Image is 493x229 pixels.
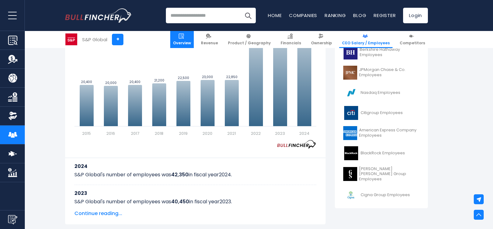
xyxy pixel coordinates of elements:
[374,12,396,19] a: Register
[226,75,238,79] text: 22,850
[340,84,423,101] a: Nasdaq Employees
[228,41,271,46] span: Product / Geography
[129,80,140,84] text: 20,400
[403,8,428,23] a: Login
[299,130,309,136] text: 2024
[65,8,132,23] img: Bullfincher logo
[361,192,410,198] span: Cigna Group Employees
[198,31,221,48] a: Revenue
[171,171,189,178] b: 42,350
[361,151,405,156] span: BlackRock Employees
[202,130,212,136] text: 2020
[359,67,420,78] span: JPMorgan Chase & Co. Employees
[74,162,316,170] h3: 2024
[65,33,77,45] img: SPGI logo
[360,47,420,58] span: Berkshire Hathaway Employees
[74,210,316,217] span: Continue reading...
[397,31,428,48] a: Competitors
[74,171,316,178] p: S&P Global's number of employees was in fiscal year .
[105,81,117,85] text: 20,000
[400,41,425,46] span: Competitors
[155,130,163,136] text: 2018
[178,76,189,80] text: 22,500
[65,8,132,23] a: Go to homepage
[81,80,92,84] text: 20,400
[343,86,359,100] img: NDAQ logo
[281,41,301,46] span: Financials
[171,198,189,205] b: 40,450
[340,125,423,142] a: American Express Company Employees
[308,31,335,48] a: Ownership
[227,130,236,136] text: 2021
[289,12,317,19] a: Companies
[278,31,304,48] a: Financials
[340,44,423,61] a: Berkshire Hathaway Employees
[240,8,256,23] button: Search
[343,167,357,181] img: GS logo
[225,31,273,48] a: Product / Geography
[353,12,366,19] a: Blog
[339,31,393,48] a: CEO Salary / Employees
[251,130,261,136] text: 2022
[154,78,164,83] text: 21,200
[131,130,139,136] text: 2017
[220,198,231,205] span: 2023
[219,171,231,178] span: 2024
[179,130,188,136] text: 2019
[361,110,403,116] span: Citigroup Employees
[343,126,357,140] img: AXP logo
[170,31,194,48] a: Overview
[106,130,115,136] text: 2016
[343,188,359,202] img: CI logo
[342,41,390,46] span: CEO Salary / Employees
[268,12,282,19] a: Home
[201,41,218,46] span: Revenue
[82,130,91,136] text: 2015
[325,12,346,19] a: Ranking
[359,128,420,138] span: American Express Company Employees
[202,75,213,79] text: 23,000
[311,41,332,46] span: Ownership
[340,187,423,204] a: Cigna Group Employees
[112,34,123,45] a: +
[340,165,423,184] a: [PERSON_NAME] [PERSON_NAME] Group Employees
[343,66,357,80] img: JPM logo
[275,130,285,136] text: 2023
[8,111,17,121] img: Ownership
[361,90,400,95] span: Nasdaq Employees
[340,145,423,162] a: BlackRock Employees
[74,189,316,197] h3: 2023
[343,46,358,59] img: BRK-B logo
[359,166,420,182] span: [PERSON_NAME] [PERSON_NAME] Group Employees
[82,36,107,43] div: S&P Global
[74,198,316,205] p: S&P Global's number of employees was in fiscal year .
[340,64,423,81] a: JPMorgan Chase & Co. Employees
[343,146,359,160] img: BLK logo
[340,104,423,121] a: Citigroup Employees
[173,41,191,46] span: Overview
[343,106,359,120] img: C logo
